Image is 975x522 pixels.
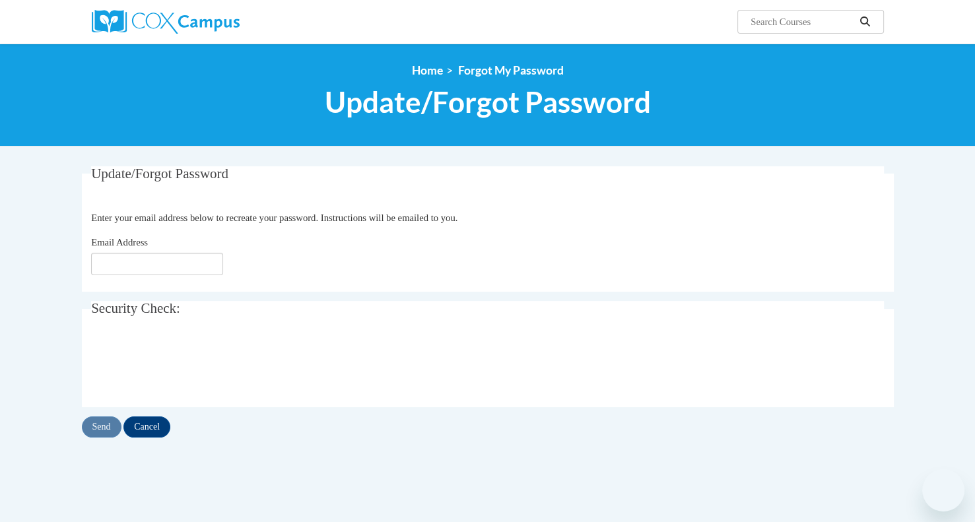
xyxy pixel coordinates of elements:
[91,166,228,181] span: Update/Forgot Password
[749,14,855,30] input: Search Courses
[92,10,240,34] img: Cox Campus
[412,63,443,77] a: Home
[325,84,651,119] span: Update/Forgot Password
[91,212,457,223] span: Enter your email address below to recreate your password. Instructions will be emailed to you.
[458,63,564,77] span: Forgot My Password
[91,237,148,247] span: Email Address
[855,14,875,30] button: Search
[123,416,170,438] input: Cancel
[91,253,223,275] input: Email
[922,469,964,511] iframe: Button to launch messaging window
[91,300,180,316] span: Security Check:
[92,10,343,34] a: Cox Campus
[91,339,292,391] iframe: reCAPTCHA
